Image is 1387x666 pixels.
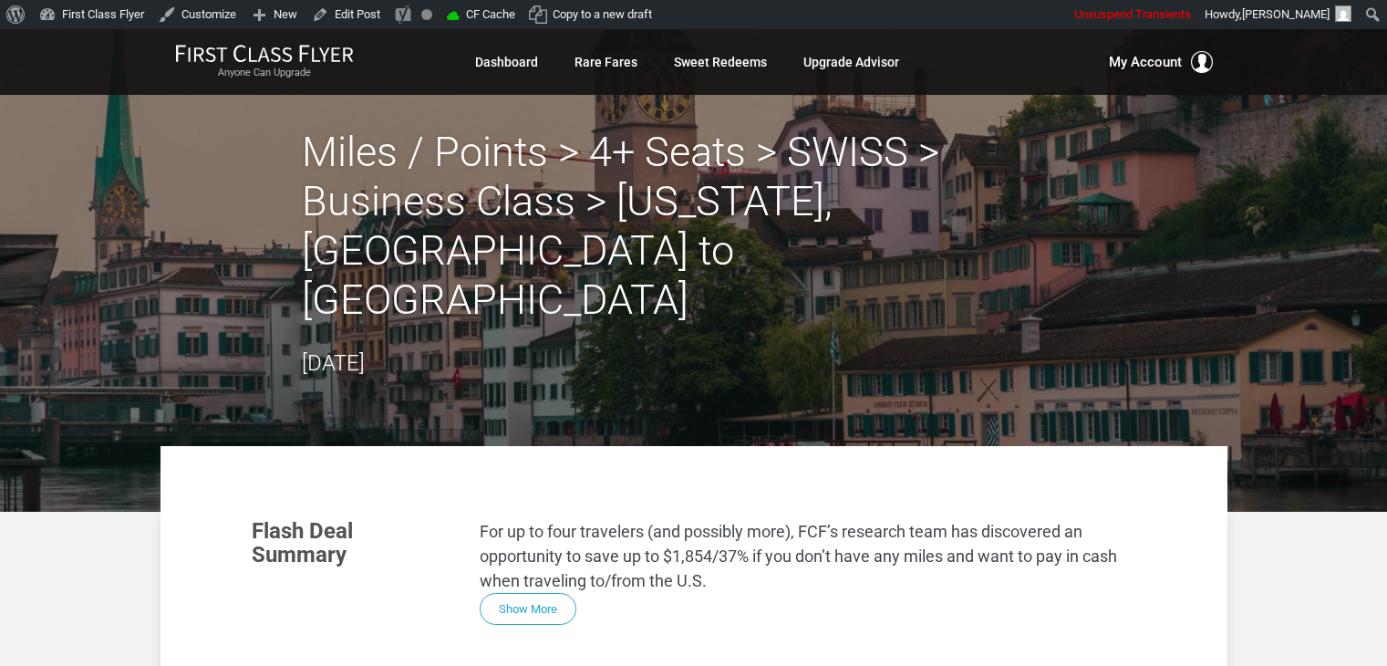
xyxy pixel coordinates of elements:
p: For up to four travelers (and possibly more), FCF’s research team has discovered an opportunity t... [480,519,1136,593]
span: My Account [1109,51,1182,73]
a: Sweet Redeems [674,46,767,78]
time: [DATE] [302,350,365,376]
span: Unsuspend Transients [1074,7,1191,21]
h2: Miles / Points > 4+ Seats > SWISS > Business Class > [US_STATE], [GEOGRAPHIC_DATA] to [GEOGRAPHIC... [302,128,1086,325]
img: First Class Flyer [175,44,354,63]
span: [PERSON_NAME] [1242,7,1330,21]
a: Upgrade Advisor [803,46,899,78]
a: Dashboard [475,46,538,78]
a: Rare Fares [574,46,637,78]
small: Anyone Can Upgrade [175,67,354,79]
h3: Flash Deal Summary [252,519,452,567]
a: First Class FlyerAnyone Can Upgrade [175,44,354,80]
button: Show More [480,593,576,625]
button: My Account [1109,51,1213,73]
